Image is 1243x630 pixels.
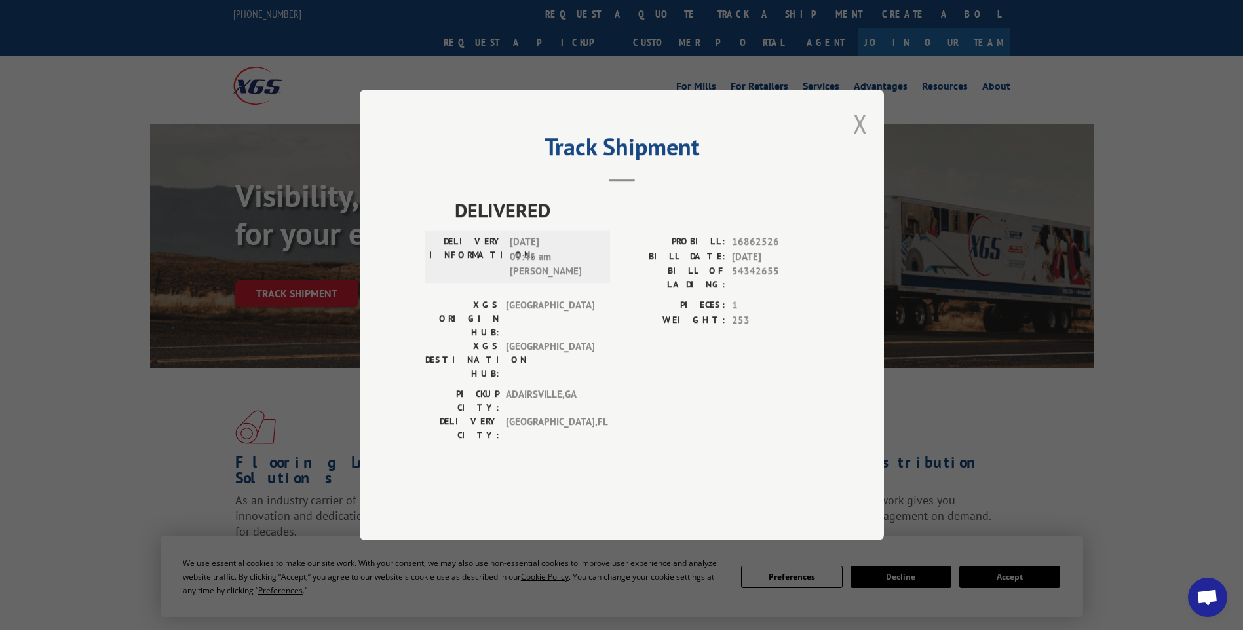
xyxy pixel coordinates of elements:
[506,387,594,415] span: ADAIRSVILLE , GA
[732,298,818,313] span: 1
[732,250,818,265] span: [DATE]
[1188,578,1227,617] div: Open chat
[732,234,818,250] span: 16862526
[622,234,725,250] label: PROBILL:
[506,298,594,339] span: [GEOGRAPHIC_DATA]
[510,234,598,279] span: [DATE] 09:46 am [PERSON_NAME]
[622,313,725,328] label: WEIGHT:
[425,387,499,415] label: PICKUP CITY:
[425,415,499,442] label: DELIVERY CITY:
[455,195,818,225] span: DELIVERED
[506,415,594,442] span: [GEOGRAPHIC_DATA] , FL
[425,339,499,380] label: XGS DESTINATION HUB:
[425,298,499,339] label: XGS ORIGIN HUB:
[732,313,818,328] span: 253
[506,339,594,380] span: [GEOGRAPHIC_DATA]
[622,298,725,313] label: PIECES:
[622,250,725,265] label: BILL DATE:
[429,234,503,279] label: DELIVERY INFORMATION:
[853,106,868,141] button: Close modal
[425,138,818,162] h2: Track Shipment
[622,264,725,291] label: BILL OF LADING:
[732,264,818,291] span: 54342655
